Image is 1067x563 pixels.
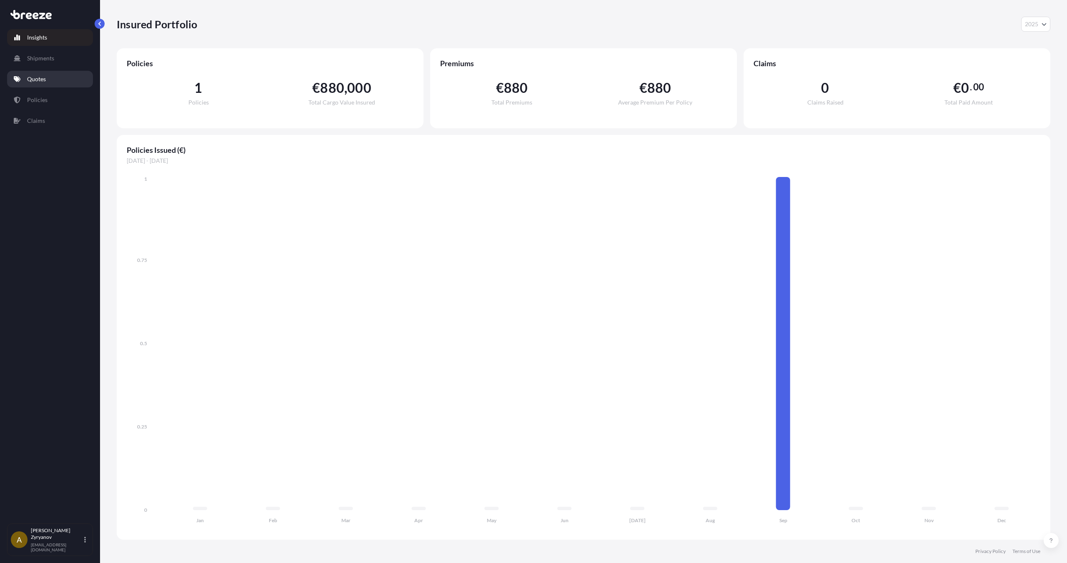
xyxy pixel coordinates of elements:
[924,517,934,523] tspan: Nov
[144,507,147,513] tspan: 0
[127,145,1040,155] span: Policies Issued (€)
[561,517,569,523] tspan: Jun
[1025,20,1038,28] span: 2025
[7,112,93,129] a: Claims
[7,50,93,67] a: Shipments
[344,81,347,95] span: ,
[440,58,727,68] span: Premiums
[706,517,715,523] tspan: Aug
[347,81,371,95] span: 000
[31,542,83,552] p: [EMAIL_ADDRESS][DOMAIN_NAME]
[973,84,984,90] span: 00
[137,257,147,263] tspan: 0.75
[341,517,351,523] tspan: Mar
[196,517,204,523] tspan: Jan
[140,340,147,346] tspan: 0.5
[970,84,972,90] span: .
[1012,548,1040,555] a: Terms of Use
[127,157,1040,165] span: [DATE] - [DATE]
[852,517,860,523] tspan: Oct
[27,54,54,62] p: Shipments
[117,17,197,31] p: Insured Portfolio
[27,117,45,125] p: Claims
[269,517,277,523] tspan: Feb
[137,423,147,430] tspan: 0.25
[629,517,646,523] tspan: [DATE]
[997,517,1006,523] tspan: Dec
[17,536,22,544] span: A
[961,81,969,95] span: 0
[618,100,692,105] span: Average Premium Per Policy
[821,81,829,95] span: 0
[496,81,504,95] span: €
[944,100,993,105] span: Total Paid Amount
[7,92,93,108] a: Policies
[312,81,320,95] span: €
[754,58,1040,68] span: Claims
[504,81,528,95] span: 880
[639,81,647,95] span: €
[953,81,961,95] span: €
[1021,17,1050,32] button: Year Selector
[491,100,532,105] span: Total Premiums
[779,517,787,523] tspan: Sep
[194,81,202,95] span: 1
[188,100,209,105] span: Policies
[27,75,46,83] p: Quotes
[144,176,147,182] tspan: 1
[127,58,413,68] span: Policies
[7,71,93,87] a: Quotes
[807,100,844,105] span: Claims Raised
[414,517,423,523] tspan: Apr
[308,100,375,105] span: Total Cargo Value Insured
[647,81,671,95] span: 880
[27,96,48,104] p: Policies
[487,517,497,523] tspan: May
[320,81,344,95] span: 880
[31,527,83,541] p: [PERSON_NAME] Zyryanov
[7,29,93,46] a: Insights
[27,33,47,42] p: Insights
[975,548,1006,555] a: Privacy Policy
